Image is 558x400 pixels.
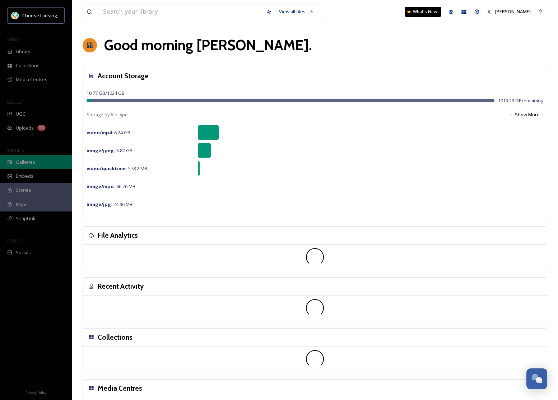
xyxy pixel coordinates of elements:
span: SOCIALS [7,238,22,243]
button: Show More [505,108,543,122]
span: [PERSON_NAME] [495,8,531,15]
strong: video/mp4 : [87,129,113,136]
strong: image/jpeg : [87,147,115,154]
span: Media Centres [16,76,47,83]
strong: video/quicktime : [87,165,127,172]
span: WIDGETS [7,148,24,153]
span: UGC [16,111,25,117]
h3: File Analytics [98,230,138,241]
a: What's New [405,7,441,17]
img: logo.jpeg [11,12,19,19]
h3: Media Centres [98,383,142,394]
span: Collections [16,62,39,69]
span: 10.77 GB / 1024 GB [87,90,125,96]
span: Uploads [16,125,34,131]
span: 578.2 MB [87,165,147,172]
h3: Account Storage [98,71,149,81]
span: Embeds [16,173,33,180]
h3: Recent Activity [98,281,144,292]
strong: image/mpo : [87,183,115,190]
span: Maps [16,201,28,208]
span: Socials [16,249,31,256]
div: 58 [37,125,46,131]
strong: image/jpg : [87,201,112,208]
h3: Collections [98,332,132,343]
span: Library [16,48,30,55]
a: View all files [275,5,317,19]
span: Choose Lansing [22,12,57,19]
input: Search your library [99,4,262,20]
span: MEDIA [7,37,20,42]
span: SnapLink [16,215,36,222]
span: Privacy Policy [25,390,46,395]
span: 3.87 GB [87,147,132,154]
a: [PERSON_NAME] [483,5,534,19]
span: 6.24 GB [87,129,130,136]
span: Stories [16,187,31,194]
span: 1013.23 GB remaining [498,97,543,104]
span: 46.76 MB [87,183,135,190]
button: Open Chat [526,368,547,389]
a: Privacy Policy [25,388,46,396]
span: Galleries [16,159,35,166]
span: 24.96 MB [87,201,132,208]
h1: Good morning [PERSON_NAME] . [104,34,312,56]
span: COLLECT [7,99,23,105]
span: Storage by file type [87,111,128,118]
